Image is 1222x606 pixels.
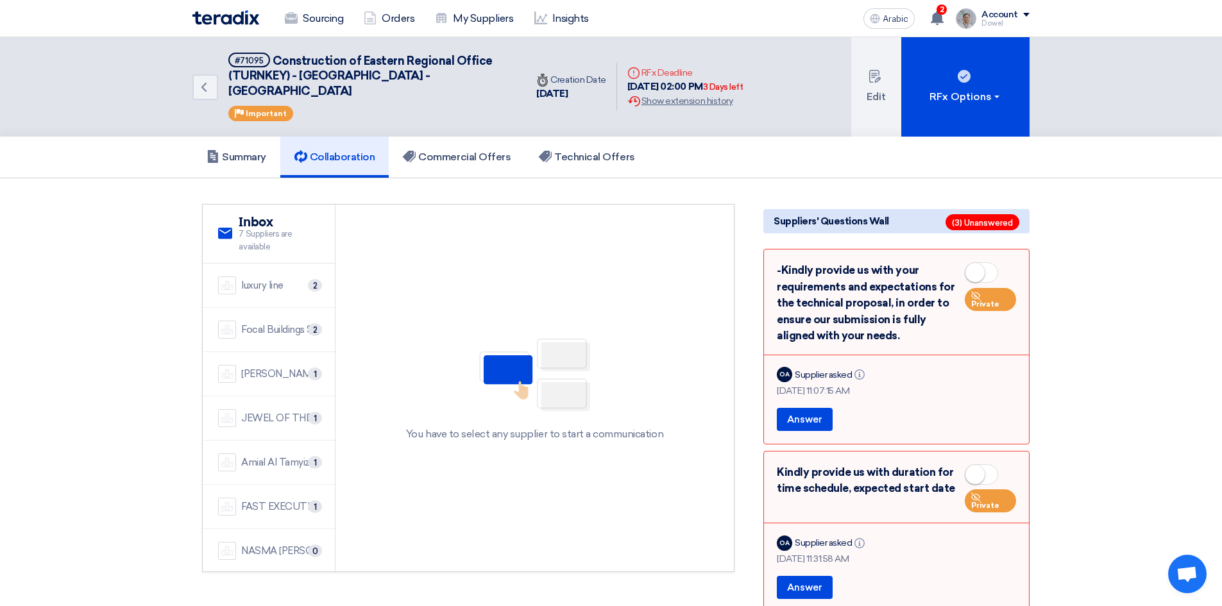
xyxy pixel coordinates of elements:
[641,96,733,106] font: Show extension history
[192,10,259,25] img: Teradix logo
[627,81,703,92] font: [DATE] 02:00 PM
[218,276,236,294] img: company-name
[929,90,992,103] font: RFx Options
[389,137,525,178] a: Commercial Offers
[222,151,266,163] font: Summary
[787,582,822,593] font: Answer
[777,553,849,564] font: [DATE] 11:31:58 AM
[552,12,589,24] font: Insights
[241,545,450,557] font: NASMA [PERSON_NAME] CONTRACTING CO
[312,546,318,556] font: 0
[777,408,833,431] button: Answer
[218,542,236,560] img: company-name
[777,576,833,599] button: Answer
[314,414,317,423] font: 1
[453,12,513,24] font: My Suppliers
[536,88,568,99] font: [DATE]
[241,280,284,291] font: luxury line
[313,325,318,335] font: 2
[777,264,955,342] font: -Kindly provide us with your requirements and expectations for the technical proposal, in order t...
[239,229,292,251] font: 7 Suppliers are available
[940,5,944,14] font: 2
[981,9,1018,20] font: Account
[235,56,264,65] font: #71095
[241,501,324,512] font: FAST EXECUTION
[241,412,352,424] font: JEWEL OF THE CRADLE
[703,82,743,92] font: 3 Days left
[1168,555,1207,593] a: Open chat
[406,428,663,440] font: You have to select any supplier to start a communication
[218,453,236,471] img: company-name
[310,151,375,163] font: Collaboration
[956,8,976,29] img: IMG_1753965247717.jpg
[795,369,852,380] font: Supplier asked
[314,458,317,467] font: 1
[314,502,317,512] font: 1
[353,4,425,33] a: Orders
[314,369,317,379] font: 1
[239,216,273,229] font: Inbox
[525,137,649,178] a: Technical Offers
[218,365,236,383] img: company-name
[382,12,414,24] font: Orders
[192,137,280,178] a: Summary
[303,12,343,24] font: Sourcing
[851,37,901,137] button: Edit
[554,151,634,163] font: Technical Offers
[218,321,236,339] img: company-name
[550,74,606,85] font: Creation Date
[867,90,886,103] font: Edit
[981,19,1003,28] font: Dowel
[779,539,789,546] font: OA
[246,109,287,118] font: Important
[952,218,1013,228] font: (3) Unanswered
[241,368,393,380] font: [PERSON_NAME] Saudi Arabia Ltd.
[863,8,915,29] button: Arabic
[971,299,999,308] font: Private
[425,4,523,33] a: My Suppliers
[779,371,789,378] font: OA
[241,457,391,468] font: Amial Al Tamyiz Trading Company
[418,151,511,163] font: Commercial Offers
[228,54,493,98] font: Construction of Eastern Regional Office (TURNKEY) - [GEOGRAPHIC_DATA] - [GEOGRAPHIC_DATA]
[218,498,236,516] img: company-name
[901,37,1030,137] button: RFx Options
[471,334,599,416] img: No Partner Selected
[524,4,599,33] a: Insights
[241,324,373,335] font: Focal Buildings Solutions (FBS)
[280,137,389,178] a: Collaboration
[641,67,693,78] font: RFx Deadline
[777,466,955,495] font: Kindly provide us with duration for time schedule, expected start date
[228,53,511,99] h5: Construction of Eastern Regional Office (TURNKEY) - Nakheel Mall - Dammam
[883,13,908,24] font: Arabic
[971,501,999,510] font: Private
[777,385,849,396] font: [DATE] 11:07:15 AM
[218,409,236,427] img: company-name
[275,4,353,33] a: Sourcing
[787,414,822,425] font: Answer
[795,537,852,548] font: Supplier asked
[774,215,889,227] font: Suppliers' Questions Wall
[313,281,318,290] font: 2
